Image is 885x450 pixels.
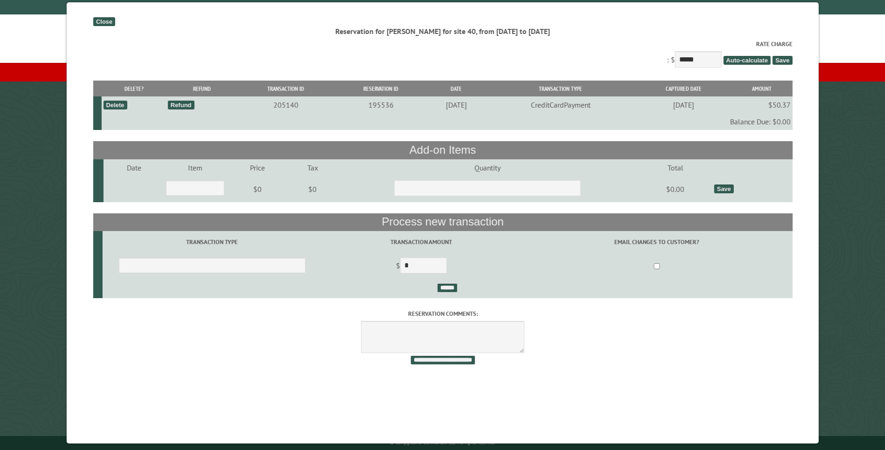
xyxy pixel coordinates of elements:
span: Auto-calculate [723,56,771,65]
th: Transaction ID [237,81,334,97]
label: Rate Charge [93,40,792,48]
span: Save [772,56,792,65]
th: Transaction Type [485,81,636,97]
th: Process new transaction [93,213,792,231]
div: Close [93,17,115,26]
div: Refund [167,101,194,109]
td: $ [321,253,521,280]
td: $0 [226,176,289,202]
td: Total [638,159,712,176]
th: Reservation ID [334,81,427,97]
div: Delete [103,101,127,109]
label: Transaction Type [104,238,320,246]
td: $0 [288,176,336,202]
td: Date [104,159,165,176]
td: [DATE] [427,96,485,113]
th: Captured Date [636,81,731,97]
th: Delete? [102,81,166,97]
label: Email changes to customer? [523,238,791,246]
td: CreditCardPayment [485,96,636,113]
th: Date [427,81,485,97]
label: Reservation comments: [93,309,792,318]
th: Add-on Items [93,141,792,159]
td: $0.00 [638,176,712,202]
td: Balance Due: $0.00 [102,113,792,130]
td: Quantity [336,159,638,176]
small: © Campground Commander LLC. All rights reserved. [390,440,495,446]
td: 195536 [334,96,427,113]
th: Refund [166,81,237,97]
th: Amount [731,81,792,97]
td: 205140 [237,96,334,113]
td: [DATE] [636,96,731,113]
td: Item [165,159,226,176]
td: Tax [288,159,336,176]
td: $50.37 [731,96,792,113]
div: Save [714,184,733,193]
label: Transaction Amount [323,238,519,246]
div: Reservation for [PERSON_NAME] for site 40, from [DATE] to [DATE] [93,26,792,36]
div: : $ [93,40,792,70]
td: Price [226,159,289,176]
